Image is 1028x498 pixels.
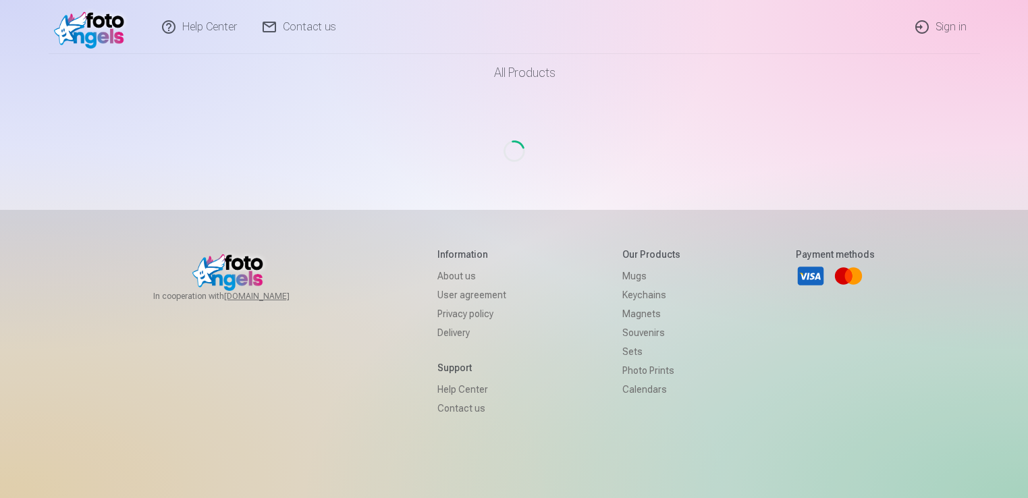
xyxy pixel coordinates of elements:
a: About us [437,267,506,285]
h5: Support [437,361,506,375]
h5: Information [437,248,506,261]
a: Contact us [437,399,506,418]
a: Magnets [622,304,680,323]
a: Help Center [437,380,506,399]
a: Privacy policy [437,304,506,323]
h5: Our products [622,248,680,261]
a: User agreement [437,285,506,304]
h5: Payment methods [796,248,875,261]
a: Sets [622,342,680,361]
img: /v1 [54,5,132,49]
a: Souvenirs [622,323,680,342]
a: [DOMAIN_NAME] [224,291,322,302]
a: Photo prints [622,361,680,380]
a: Mugs [622,267,680,285]
a: Delivery [437,323,506,342]
a: Visa [796,261,826,291]
a: Keychains [622,285,680,304]
a: All products [456,54,572,92]
span: In cooperation with [153,291,322,302]
a: Calendars [622,380,680,399]
a: Mastercard [834,261,863,291]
